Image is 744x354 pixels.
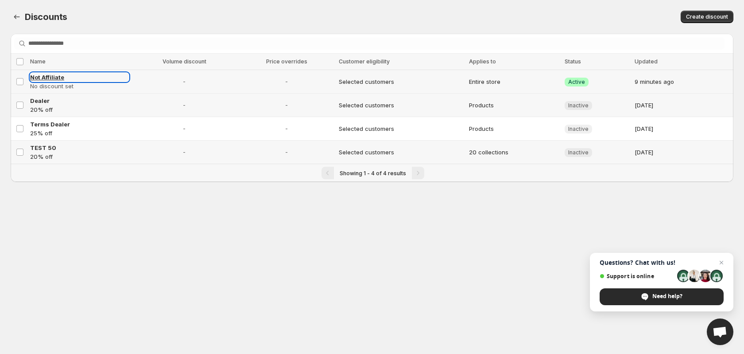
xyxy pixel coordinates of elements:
[600,288,724,305] div: Need help?
[11,164,733,182] nav: Pagination
[681,11,733,23] button: Create discount
[30,73,129,82] a: Not Affiliate
[30,152,129,161] p: 20% off
[134,101,234,110] span: -
[134,124,234,133] span: -
[240,101,334,110] span: -
[707,319,733,345] div: Open chat
[686,13,728,20] span: Create discount
[240,148,334,157] span: -
[336,117,466,141] td: Selected customers
[632,70,733,94] td: 9 minutes ago
[30,58,46,65] span: Name
[266,58,307,65] span: Price overrides
[240,124,334,133] span: -
[565,58,581,65] span: Status
[30,121,70,128] span: Terms Dealer
[568,149,589,156] span: Inactive
[600,273,674,279] span: Support is online
[466,70,562,94] td: Entire store
[30,144,56,151] span: TEST 50
[134,77,234,86] span: -
[466,117,562,141] td: Products
[336,70,466,94] td: Selected customers
[30,105,129,114] p: 20% off
[240,77,334,86] span: -
[30,82,129,90] p: No discount set
[134,148,234,157] span: -
[568,102,589,109] span: Inactive
[469,58,496,65] span: Applies to
[30,120,129,129] a: Terms Dealer
[632,141,733,164] td: [DATE]
[30,129,129,138] p: 25% off
[25,12,67,22] span: Discounts
[30,96,129,105] a: Dealer
[339,58,390,65] span: Customer eligibility
[568,79,585,86] span: Active
[632,94,733,117] td: [DATE]
[716,257,727,268] span: Close chat
[336,141,466,164] td: Selected customers
[30,74,64,81] span: Not Affiliate
[30,143,129,152] a: TEST 50
[11,11,23,23] button: Back to dashboard
[568,126,589,133] span: Inactive
[30,97,50,104] span: Dealer
[163,58,206,65] span: Volume discount
[340,170,406,177] span: Showing 1 - 4 of 4 results
[466,94,562,117] td: Products
[632,117,733,141] td: [DATE]
[652,292,682,300] span: Need help?
[600,259,724,266] span: Questions? Chat with us!
[466,141,562,164] td: 20 collections
[336,94,466,117] td: Selected customers
[635,58,658,65] span: Updated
